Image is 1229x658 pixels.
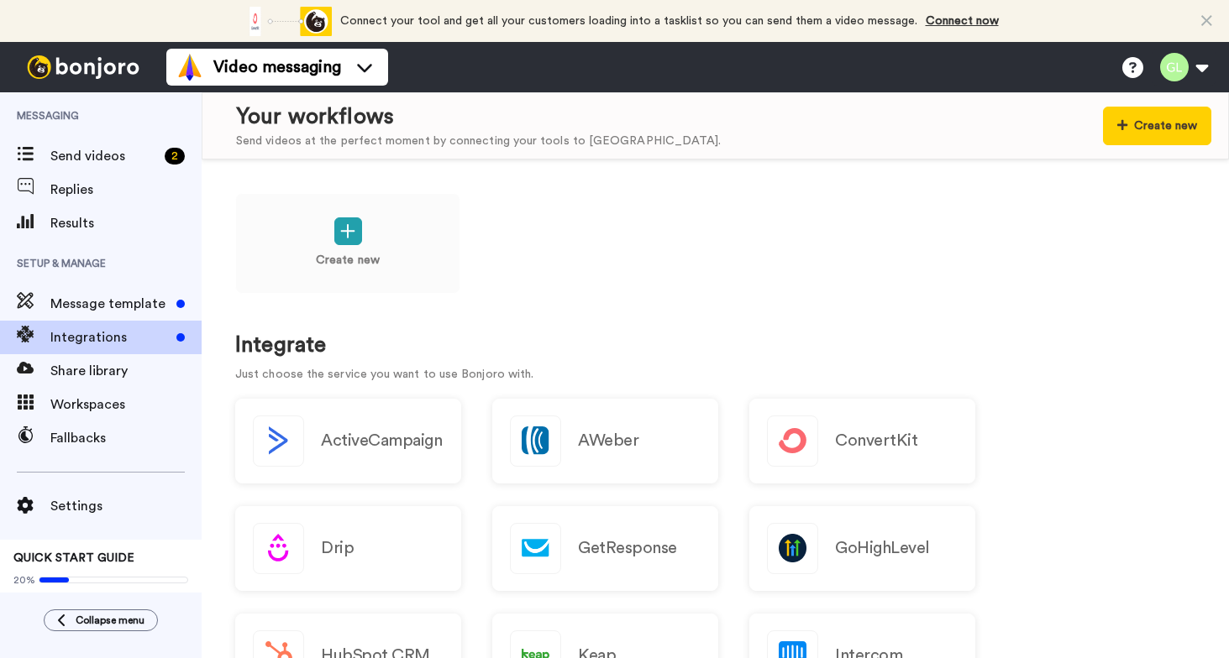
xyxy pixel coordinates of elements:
[511,524,560,573] img: logo_getresponse.svg
[50,180,202,200] span: Replies
[239,7,332,36] div: animation
[165,148,185,164] div: 2
[50,213,202,233] span: Results
[235,506,461,591] a: Drip
[50,496,202,516] span: Settings
[492,399,718,483] a: AWeber
[926,15,999,27] a: Connect now
[1103,107,1211,145] button: Create new
[236,102,721,133] div: Your workflows
[235,193,460,294] a: Create new
[340,15,917,27] span: Connect your tool and get all your customers loading into a tasklist so you can send them a video...
[235,399,461,483] button: ActiveCampaign
[768,416,817,466] img: logo_convertkit.svg
[13,590,188,603] span: Send yourself a test
[321,431,442,450] h2: ActiveCampaign
[50,327,170,347] span: Integrations
[578,539,677,557] h2: GetResponse
[50,361,202,381] span: Share library
[492,506,718,591] a: GetResponse
[749,506,975,591] a: GoHighLevel
[316,252,380,269] p: Create new
[254,524,303,573] img: logo_drip.svg
[176,54,203,81] img: vm-color.svg
[50,146,158,166] span: Send videos
[511,416,560,466] img: logo_aweber.svg
[13,573,35,587] span: 20%
[50,428,202,448] span: Fallbacks
[835,431,917,450] h2: ConvertKit
[213,55,341,79] span: Video messaging
[749,399,975,483] a: ConvertKit
[76,614,144,627] span: Collapse menu
[578,431,638,450] h2: AWeber
[835,539,930,557] h2: GoHighLevel
[235,366,1195,384] p: Just choose the service you want to use Bonjoro with.
[20,55,146,79] img: bj-logo-header-white.svg
[50,394,202,415] span: Workspaces
[254,416,303,466] img: logo_activecampaign.svg
[13,552,134,564] span: QUICK START GUIDE
[235,333,1195,358] h1: Integrate
[44,609,158,631] button: Collapse menu
[321,539,354,557] h2: Drip
[50,294,170,314] span: Message template
[236,133,721,150] div: Send videos at the perfect moment by connecting your tools to [GEOGRAPHIC_DATA].
[768,524,817,573] img: logo_gohighlevel.png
